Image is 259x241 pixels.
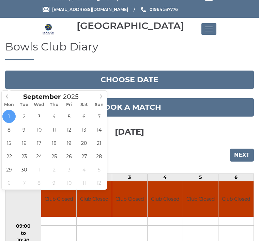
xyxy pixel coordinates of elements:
td: Club Closed [41,181,76,217]
span: September 1, 2025 [2,110,16,123]
span: September 10, 2025 [32,123,46,136]
a: Phone us 01964 537776 [140,6,178,13]
span: September 28, 2025 [92,150,106,163]
span: Fri [62,103,77,107]
span: October 9, 2025 [47,176,61,190]
span: October 3, 2025 [62,163,76,176]
span: Wed [32,103,47,107]
span: September 5, 2025 [62,110,76,123]
span: September 30, 2025 [17,163,31,176]
td: 3 [112,174,147,181]
span: September 15, 2025 [2,136,16,150]
input: Next [230,149,254,162]
span: Mon [2,103,17,107]
span: September 9, 2025 [17,123,31,136]
span: September 22, 2025 [2,150,16,163]
span: October 6, 2025 [2,176,16,190]
span: October 10, 2025 [62,176,76,190]
span: Tue [17,103,32,107]
span: September 20, 2025 [77,136,91,150]
span: September 12, 2025 [62,123,76,136]
span: October 12, 2025 [92,176,106,190]
button: Choose date [5,71,254,89]
td: 5 [183,174,218,181]
span: September 18, 2025 [47,136,61,150]
span: September 23, 2025 [17,150,31,163]
span: September 26, 2025 [62,150,76,163]
td: Club Closed [148,181,183,217]
span: September 6, 2025 [77,110,91,123]
h1: Bowls Club Diary [5,41,254,60]
span: September 19, 2025 [62,136,76,150]
span: September 3, 2025 [32,110,46,123]
span: Thu [47,103,62,107]
span: October 4, 2025 [77,163,91,176]
a: Book a match [5,98,254,117]
span: [EMAIL_ADDRESS][DOMAIN_NAME] [52,7,128,12]
span: September 25, 2025 [47,150,61,163]
span: October 8, 2025 [32,176,46,190]
span: September 8, 2025 [2,123,16,136]
td: Club Closed [183,181,218,217]
span: Sun [92,103,107,107]
span: September 11, 2025 [47,123,61,136]
span: October 11, 2025 [77,176,91,190]
span: September 24, 2025 [32,150,46,163]
span: October 5, 2025 [92,163,106,176]
img: Hornsea Bowls Centre [43,24,54,35]
td: 6 [218,174,254,181]
td: 4 [147,174,183,181]
span: September 21, 2025 [92,136,106,150]
a: Email [EMAIL_ADDRESS][DOMAIN_NAME] [43,6,128,13]
span: September 4, 2025 [47,110,61,123]
button: Toggle navigation [201,23,216,35]
img: Phone us [141,7,146,12]
td: Club Closed [77,181,112,217]
input: Scroll to increment [61,93,87,101]
img: Email [43,7,49,12]
td: Club Closed [218,181,254,217]
span: September 7, 2025 [92,110,106,123]
span: 01964 537776 [150,7,178,12]
span: September 17, 2025 [32,136,46,150]
span: September 2, 2025 [17,110,31,123]
span: Scroll to increment [23,94,61,100]
h3: [DATE] [5,117,254,145]
div: [GEOGRAPHIC_DATA] [77,20,184,31]
span: September 14, 2025 [92,123,106,136]
td: Club Closed [112,181,147,217]
span: September 29, 2025 [2,163,16,176]
span: October 1, 2025 [32,163,46,176]
span: October 2, 2025 [47,163,61,176]
span: October 7, 2025 [17,176,31,190]
span: September 13, 2025 [77,123,91,136]
span: September 16, 2025 [17,136,31,150]
span: September 27, 2025 [77,150,91,163]
span: Sat [77,103,92,107]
